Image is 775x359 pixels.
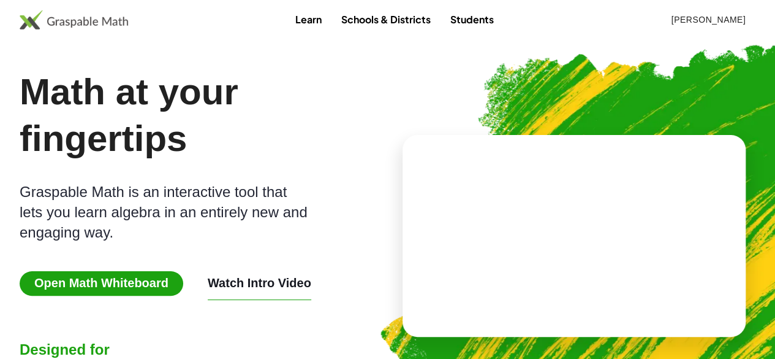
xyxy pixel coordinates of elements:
[20,69,383,162] h1: Math at your fingertips
[482,190,666,282] video: What is this? This is dynamic math notation. Dynamic math notation plays a central role in how Gr...
[208,275,311,291] button: Watch Intro Video
[331,8,440,31] a: Schools & Districts
[285,8,331,31] a: Learn
[20,279,193,289] a: Open Math Whiteboard
[20,182,314,242] div: Graspable Math is an interactive tool that lets you learn algebra in an entirely new and engaging...
[661,9,755,31] button: [PERSON_NAME]
[671,15,746,25] span: [PERSON_NAME]
[440,8,504,31] a: Students
[20,271,183,296] span: Open Math Whiteboard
